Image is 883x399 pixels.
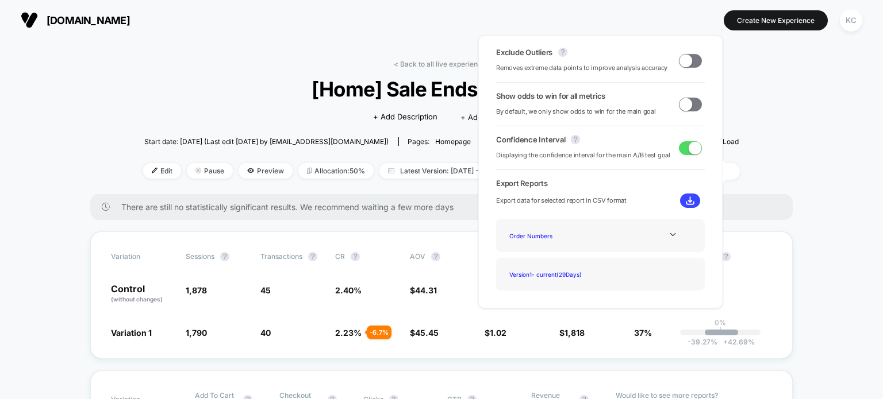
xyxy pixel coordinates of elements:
[460,113,510,122] span: + Add Images
[379,163,523,179] span: Latest Version: [DATE] - [DATE]
[186,285,207,295] span: 1,878
[410,285,437,295] span: $
[260,328,271,338] span: 40
[47,14,130,26] span: [DOMAIN_NAME]
[410,328,439,338] span: $
[840,9,862,32] div: KC
[308,252,317,261] button: ?
[111,284,174,304] p: Control
[388,168,394,173] img: calendar
[220,252,229,261] button: ?
[152,168,158,173] img: edit
[17,11,133,29] button: [DOMAIN_NAME]
[415,328,439,338] span: 45.45
[496,195,627,206] span: Export data for selected report in CSV format
[144,137,389,146] span: Start date: [DATE] (Last edit [DATE] by [EMAIL_ADDRESS][DOMAIN_NAME])
[496,150,670,161] span: Displaying the confidence interval for the main A/B test goal
[143,163,181,179] span: Edit
[415,285,437,295] span: 44.31
[836,9,866,32] button: KC
[111,252,174,261] span: Variation
[187,163,233,179] span: Pause
[559,328,585,338] span: $
[435,137,471,146] span: homepage
[410,252,425,261] span: AOV
[485,328,506,338] span: $
[709,252,772,261] span: CI
[121,202,770,212] span: There are still no statistically significant results. We recommend waiting a few more days
[490,328,506,338] span: 1.02
[186,252,214,261] span: Sessions
[505,266,597,282] div: Version 1 - current ( 29 Days)
[373,111,437,123] span: + Add Description
[239,163,293,179] span: Preview
[496,48,552,57] span: Exclude Outliers
[111,296,163,303] span: (without changes)
[335,328,362,338] span: 2.23 %
[496,135,565,144] span: Confidence Interval
[496,106,656,117] span: By default, we only show odds to win for the main goal
[307,168,312,174] img: rebalance
[686,196,694,205] img: download
[634,328,652,338] span: 37%
[335,285,362,295] span: 2.40 %
[496,63,667,73] span: Removes extreme data points to improve analysis accuracy
[351,252,360,261] button: ?
[505,228,597,243] div: Order Numbers
[335,252,345,261] span: CR
[111,328,152,338] span: Variation 1
[715,318,726,327] p: 0%
[717,338,755,346] span: 42.69 %
[298,163,374,179] span: Allocation: 50%
[367,326,391,339] div: - 6.7 %
[723,338,728,346] span: +
[408,137,471,146] div: Pages:
[195,168,201,173] img: end
[260,285,271,295] span: 45
[186,328,207,338] span: 1,790
[709,287,772,304] span: ---
[21,11,38,29] img: Visually logo
[496,179,705,188] span: Export Reports
[558,48,567,57] button: ?
[724,10,828,30] button: Create New Experience
[571,135,580,144] button: ?
[431,252,440,261] button: ?
[565,328,585,338] span: 1,818
[260,252,302,261] span: Transactions
[688,338,717,346] span: -39.27 %
[394,60,489,68] a: < Back to all live experiences
[496,91,605,100] span: Show odds to win for all metrics
[719,327,721,335] p: |
[173,77,710,101] span: [Home] Sale Ends Soon!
